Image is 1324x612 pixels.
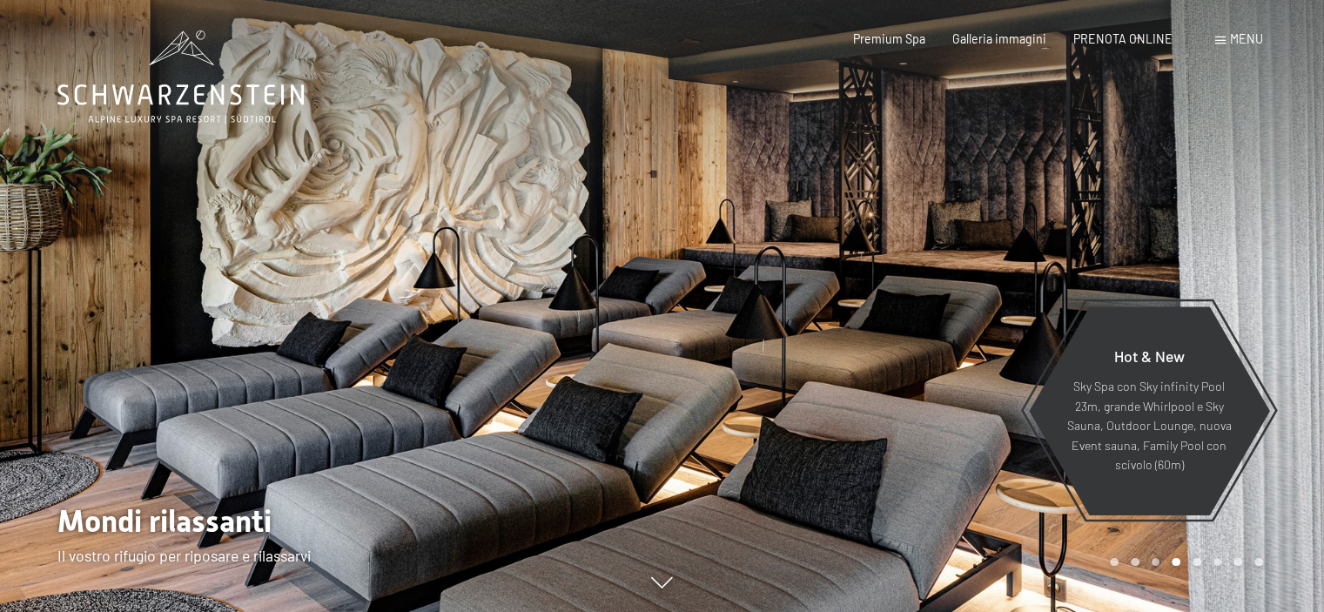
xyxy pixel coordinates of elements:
[1110,558,1119,567] div: Carousel Page 1
[1254,558,1263,567] div: Carousel Page 8
[1172,558,1180,567] div: Carousel Page 4 (Current Slide)
[1104,558,1262,567] div: Carousel Pagination
[1193,558,1201,567] div: Carousel Page 5
[1073,31,1173,46] a: PRENOTA ONLINE
[1152,558,1160,567] div: Carousel Page 3
[1213,558,1222,567] div: Carousel Page 6
[1113,346,1184,366] span: Hot & New
[1027,306,1270,516] a: Hot & New Sky Spa con Sky infinity Pool 23m, grande Whirlpool e Sky Sauna, Outdoor Lounge, nuova ...
[853,31,925,46] a: Premium Spa
[1233,558,1242,567] div: Carousel Page 7
[1230,31,1263,46] span: Menu
[1131,558,1139,567] div: Carousel Page 2
[952,31,1046,46] a: Galleria immagini
[1065,377,1232,475] p: Sky Spa con Sky infinity Pool 23m, grande Whirlpool e Sky Sauna, Outdoor Lounge, nuova Event saun...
